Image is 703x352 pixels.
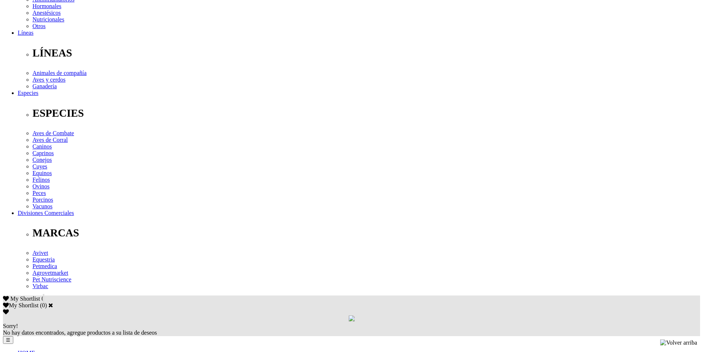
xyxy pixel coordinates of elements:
[32,150,54,156] a: Caprinos
[32,163,47,170] a: Cuyes
[32,256,55,263] a: Equestria
[660,339,697,346] img: Volver arriba
[32,3,61,9] a: Hormonales
[32,157,52,163] a: Conejos
[32,177,50,183] a: Felinos
[32,170,52,176] a: Equinos
[32,76,65,83] a: Aves y cerdos
[32,10,61,16] a: Anestésicos
[3,323,700,336] div: No hay datos encontrados, agregue productos a su lista de deseos
[32,196,53,203] a: Porcinos
[32,250,48,256] a: Avivet
[4,272,127,348] iframe: Brevo live chat
[32,263,57,269] a: Petmedica
[32,70,87,76] a: Animales de compañía
[18,30,34,36] a: Líneas
[32,23,46,29] a: Otros
[32,190,46,196] a: Peces
[3,336,13,344] button: ☰
[3,323,18,329] span: Sorry!
[32,130,74,136] a: Aves de Combate
[32,47,700,59] p: LÍNEAS
[32,16,64,23] a: Nutricionales
[32,227,700,239] p: MARCAS
[32,203,52,209] a: Vacunos
[3,302,38,308] label: My Shortlist
[349,315,355,321] img: loading.gif
[32,143,52,150] a: Caninos
[32,137,68,143] a: Aves de Corral
[32,183,49,189] a: Ovinos
[32,83,57,89] a: Ganadería
[32,107,700,119] p: ESPECIES
[32,270,68,276] a: Agrovetmarket
[18,90,38,96] a: Especies
[18,210,74,216] a: Divisiones Comerciales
